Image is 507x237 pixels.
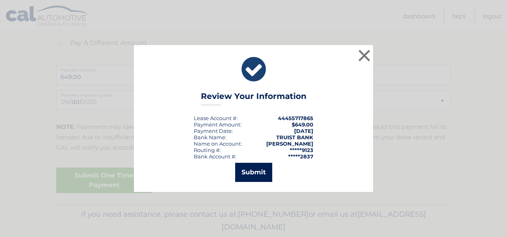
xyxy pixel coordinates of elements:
[235,163,272,182] button: Submit
[194,134,226,140] div: Bank Name:
[266,140,313,147] strong: [PERSON_NAME]
[194,128,233,134] div: :
[278,115,313,121] strong: 44455717865
[194,128,232,134] span: Payment Date
[194,121,242,128] div: Payment Amount:
[194,147,221,153] div: Routing #:
[201,91,307,105] h3: Review Your Information
[194,153,236,160] div: Bank Account #:
[194,115,238,121] div: Lease Account #:
[194,140,242,147] div: Name on Account:
[292,121,313,128] span: $649.00
[356,47,372,63] button: ×
[294,128,313,134] span: [DATE]
[276,134,313,140] strong: TRUIST BANK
